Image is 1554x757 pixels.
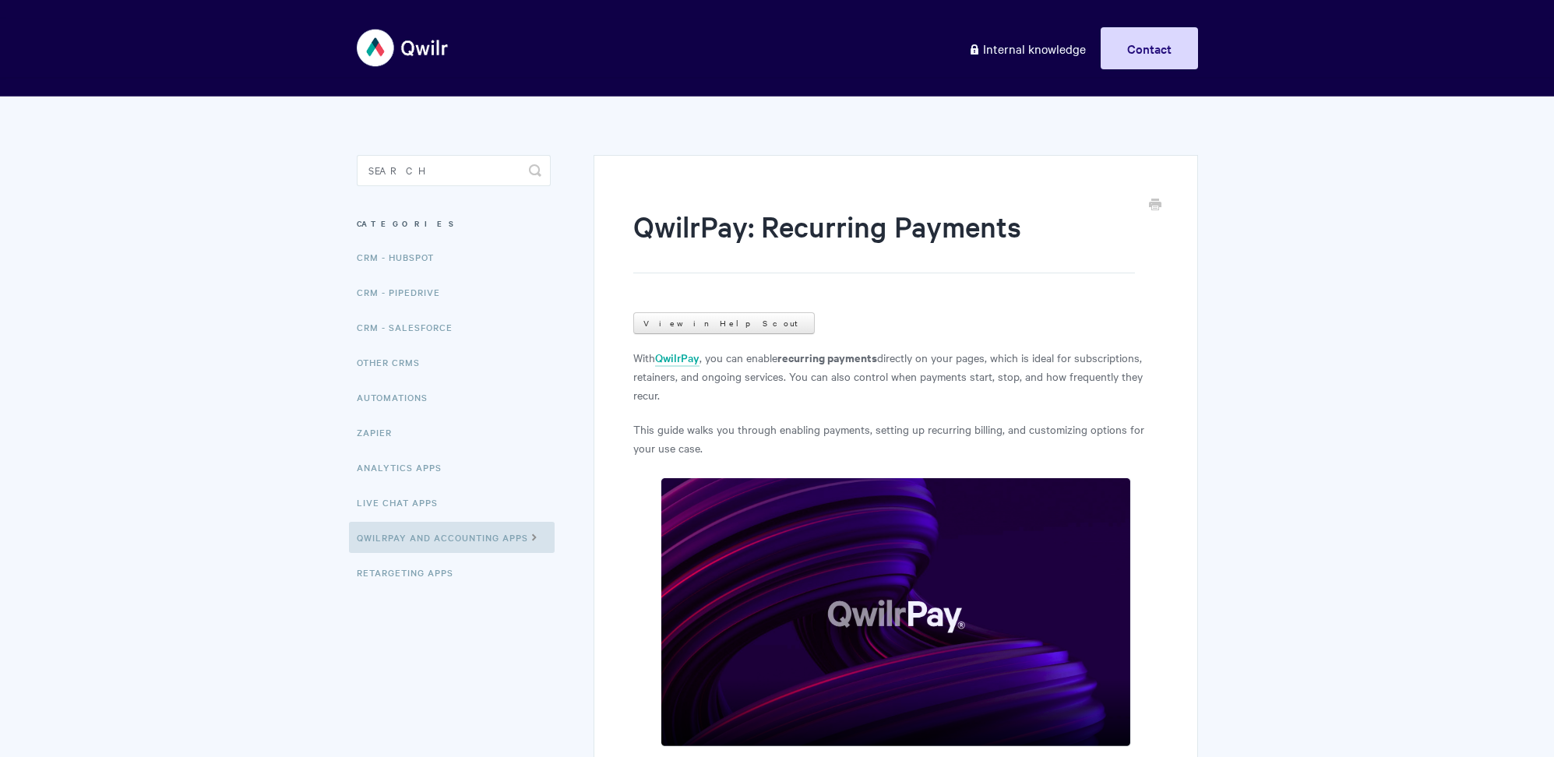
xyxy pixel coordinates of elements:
[357,155,551,186] input: Search
[633,206,1134,273] h1: QwilrPay: Recurring Payments
[1149,197,1161,214] a: Print this Article
[349,522,555,553] a: QwilrPay and Accounting Apps
[357,452,453,483] a: Analytics Apps
[357,19,449,77] img: Qwilr Help Center
[633,312,815,334] a: View in Help Scout
[655,350,699,367] a: QwilrPay
[357,276,452,308] a: CRM - Pipedrive
[357,382,439,413] a: Automations
[777,349,877,365] strong: recurring payments
[357,347,432,378] a: Other CRMs
[357,312,464,343] a: CRM - Salesforce
[357,417,403,448] a: Zapier
[661,477,1131,746] img: file-hBILISBX3B.png
[633,420,1158,457] p: This guide walks you through enabling payments, setting up recurring billing, and customizing opt...
[357,241,446,273] a: CRM - HubSpot
[357,487,449,518] a: Live Chat Apps
[957,27,1098,69] a: Internal knowledge
[357,209,551,238] h3: Categories
[1101,27,1198,69] a: Contact
[633,348,1158,404] p: With , you can enable directly on your pages, which is ideal for subscriptions, retainers, and on...
[357,557,465,588] a: Retargeting Apps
